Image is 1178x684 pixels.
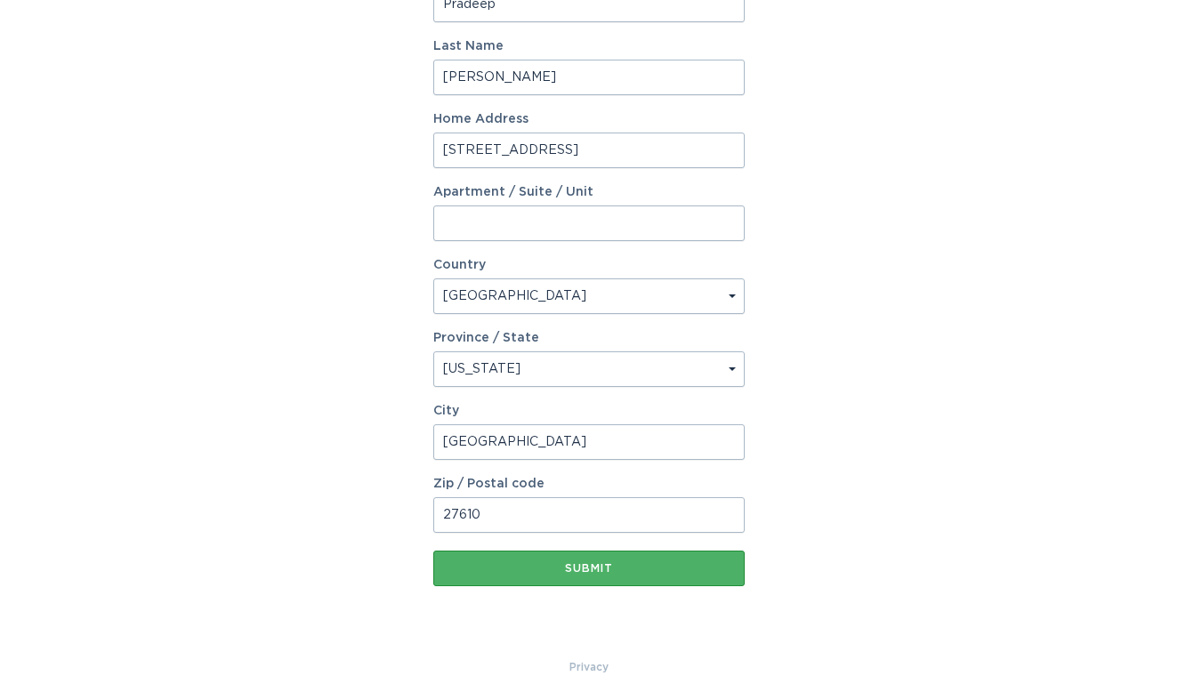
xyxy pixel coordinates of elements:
label: Last Name [433,40,745,52]
label: Country [433,259,486,271]
label: Zip / Postal code [433,478,745,490]
label: City [433,405,745,417]
button: Submit [433,551,745,586]
label: Home Address [433,113,745,125]
label: Province / State [433,332,539,344]
div: Submit [442,563,736,574]
a: Privacy Policy & Terms of Use [569,657,609,677]
label: Apartment / Suite / Unit [433,186,745,198]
